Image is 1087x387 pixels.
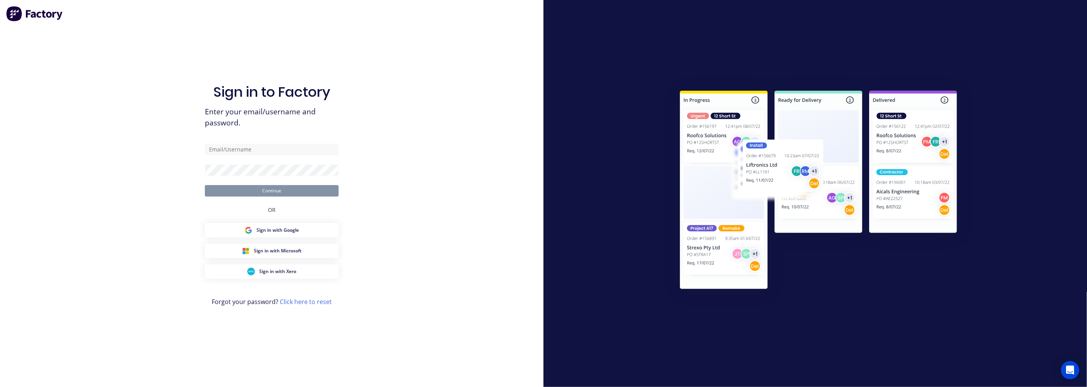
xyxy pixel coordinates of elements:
h1: Sign in to Factory [213,84,330,100]
button: Microsoft Sign inSign in with Microsoft [205,244,339,258]
button: Xero Sign inSign in with Xero [205,264,339,279]
img: Sign in [663,75,974,307]
button: Google Sign inSign in with Google [205,223,339,237]
div: OR [268,197,276,223]
span: Forgot your password? [212,297,332,306]
span: Sign in with Microsoft [254,247,302,254]
span: Sign in with Xero [260,268,297,275]
button: Continue [205,185,339,197]
a: Click here to reset [280,298,332,306]
img: Google Sign in [245,226,252,234]
span: Enter your email/username and password. [205,106,339,128]
input: Email/Username [205,144,339,155]
div: Open Intercom Messenger [1061,361,1079,379]
img: Xero Sign in [247,268,255,275]
img: Factory [6,6,63,21]
img: Microsoft Sign in [242,247,250,255]
span: Sign in with Google [257,227,299,234]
